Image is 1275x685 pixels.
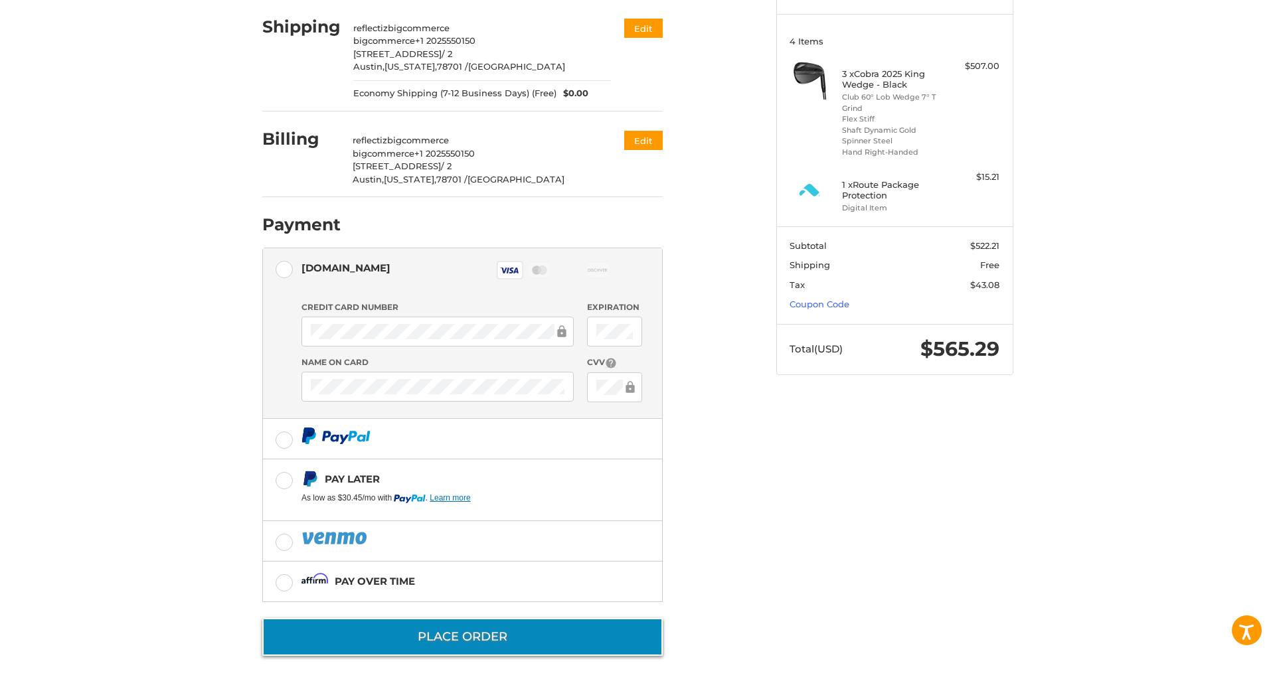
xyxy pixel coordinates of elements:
span: [GEOGRAPHIC_DATA] [468,61,565,72]
span: bigcommerce [387,135,449,145]
li: Flex Stiff [842,114,944,125]
button: Edit [624,131,663,150]
span: [STREET_ADDRESS] [353,48,442,59]
span: 78701 / [437,61,468,72]
span: Free [980,260,999,270]
h2: Payment [262,214,341,235]
li: Club 60° Lob Wedge 7° T Grind [842,92,944,114]
span: $565.29 [920,337,999,361]
span: $522.21 [970,240,999,251]
img: PayPal icon [301,530,369,546]
span: Austin, [353,61,384,72]
button: Edit [624,19,663,38]
span: $0.00 [556,87,588,100]
span: Total (USD) [790,342,843,355]
span: +1 2025550150 [414,148,475,159]
div: Pay over time [335,570,415,592]
span: bigcommerce [353,35,415,46]
label: Credit Card Number [301,301,574,313]
span: [STREET_ADDRESS] [353,161,441,171]
h4: 3 x Cobra 2025 King Wedge - Black [842,68,944,90]
img: PayPal icon [301,427,371,444]
h2: Billing [262,129,340,149]
span: Subtotal [790,240,827,251]
div: $507.00 [947,60,999,73]
span: reflectiz [353,23,388,33]
span: bigcommerce [353,148,414,159]
span: [US_STATE], [384,61,437,72]
span: reflectiz [353,135,387,145]
span: [GEOGRAPHIC_DATA] [467,174,564,185]
h2: Shipping [262,17,341,37]
span: / 2 [442,48,452,59]
label: CVV [587,356,642,369]
span: 78701 / [436,174,467,185]
h3: 4 Items [790,36,999,46]
span: Tax [790,279,805,290]
h4: 1 x Route Package Protection [842,179,944,201]
span: $43.08 [970,279,999,290]
span: [US_STATE], [384,174,436,185]
span: +1 2025550150 [415,35,475,46]
li: Shaft Dynamic Gold Spinner Steel [842,125,944,147]
li: Hand Right-Handed [842,147,944,158]
label: Name on Card [301,356,574,368]
span: Shipping [790,260,830,270]
a: Coupon Code [790,299,849,309]
img: Pay Later icon [301,471,318,487]
li: Digital Item [842,202,944,214]
span: Economy Shipping (7-12 Business Days) (Free) [353,87,556,100]
iframe: PayPal Message 1 [301,493,579,504]
span: bigcommerce [388,23,450,33]
span: Austin, [353,174,384,185]
div: Pay Later [325,468,579,490]
button: Place Order [262,618,663,656]
label: Expiration [587,301,642,313]
div: $15.21 [947,171,999,184]
img: Affirm icon [301,573,328,589]
div: [DOMAIN_NAME] [301,257,390,279]
span: / 2 [441,161,452,171]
